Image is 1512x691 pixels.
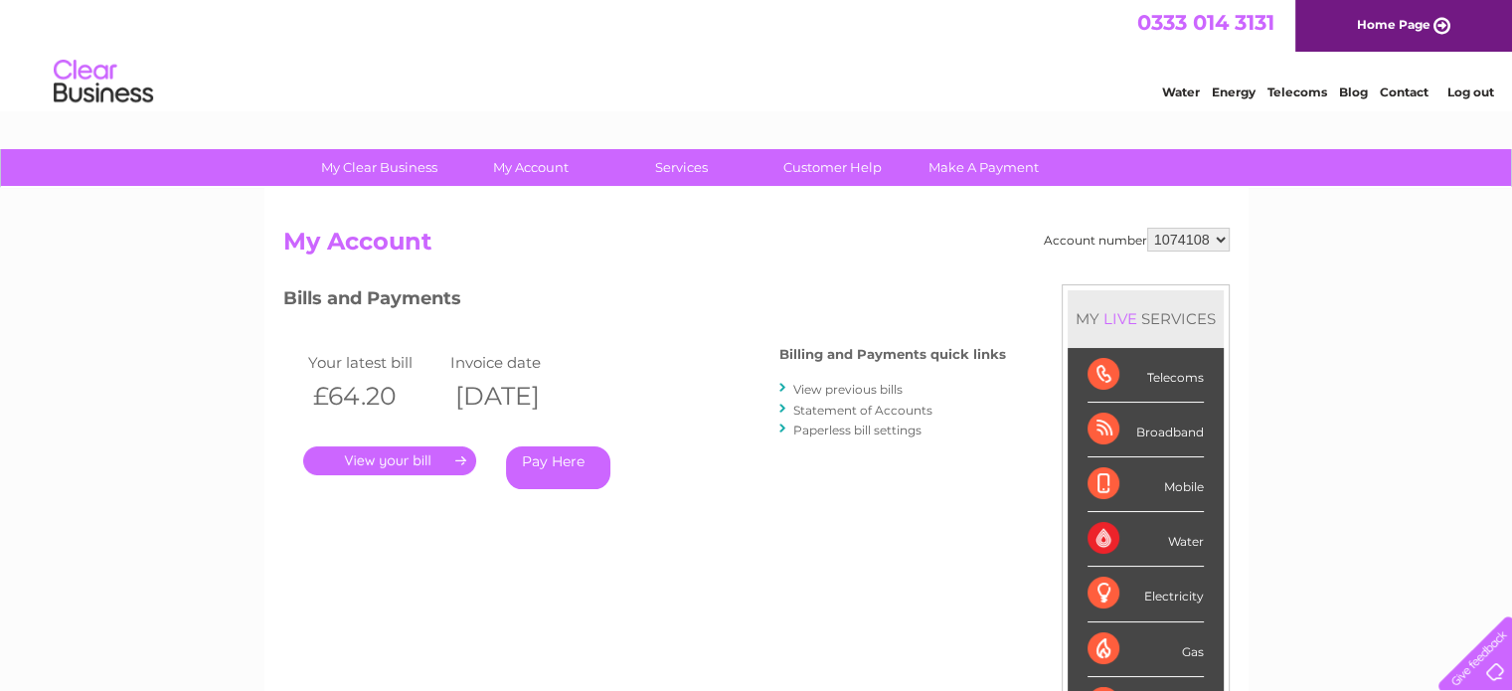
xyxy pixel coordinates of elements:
h3: Bills and Payments [283,284,1006,319]
a: Make A Payment [902,149,1066,186]
a: Water [1162,85,1200,99]
td: Invoice date [445,349,588,376]
a: Paperless bill settings [793,423,922,437]
a: My Clear Business [297,149,461,186]
a: Services [599,149,763,186]
img: logo.png [53,52,154,112]
a: . [303,446,476,475]
a: Log out [1446,85,1493,99]
a: View previous bills [793,382,903,397]
th: £64.20 [303,376,446,417]
h2: My Account [283,228,1230,265]
th: [DATE] [445,376,588,417]
div: Telecoms [1088,348,1204,403]
div: Account number [1044,228,1230,252]
h4: Billing and Payments quick links [779,347,1006,362]
div: LIVE [1099,309,1141,328]
div: MY SERVICES [1068,290,1224,347]
a: Telecoms [1267,85,1327,99]
a: Blog [1339,85,1368,99]
div: Gas [1088,622,1204,677]
a: 0333 014 3131 [1137,10,1274,35]
td: Your latest bill [303,349,446,376]
a: Contact [1380,85,1428,99]
div: Broadband [1088,403,1204,457]
a: Energy [1212,85,1256,99]
div: Electricity [1088,567,1204,621]
a: Customer Help [751,149,915,186]
div: Clear Business is a trading name of Verastar Limited (registered in [GEOGRAPHIC_DATA] No. 3667643... [287,11,1227,96]
div: Mobile [1088,457,1204,512]
div: Water [1088,512,1204,567]
a: Pay Here [506,446,610,489]
a: Statement of Accounts [793,403,932,418]
a: My Account [448,149,612,186]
